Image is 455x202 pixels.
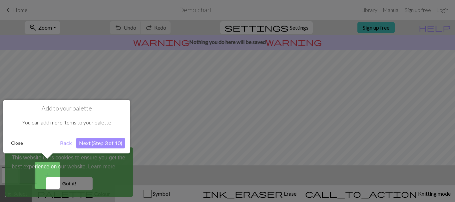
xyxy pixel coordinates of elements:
div: You can add more items to your palette [8,112,125,133]
button: Next (Step 3 of 10) [76,138,125,148]
button: Close [8,138,26,148]
h1: Add to your palette [8,105,125,112]
button: Back [57,138,75,148]
div: Add to your palette [3,100,130,153]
